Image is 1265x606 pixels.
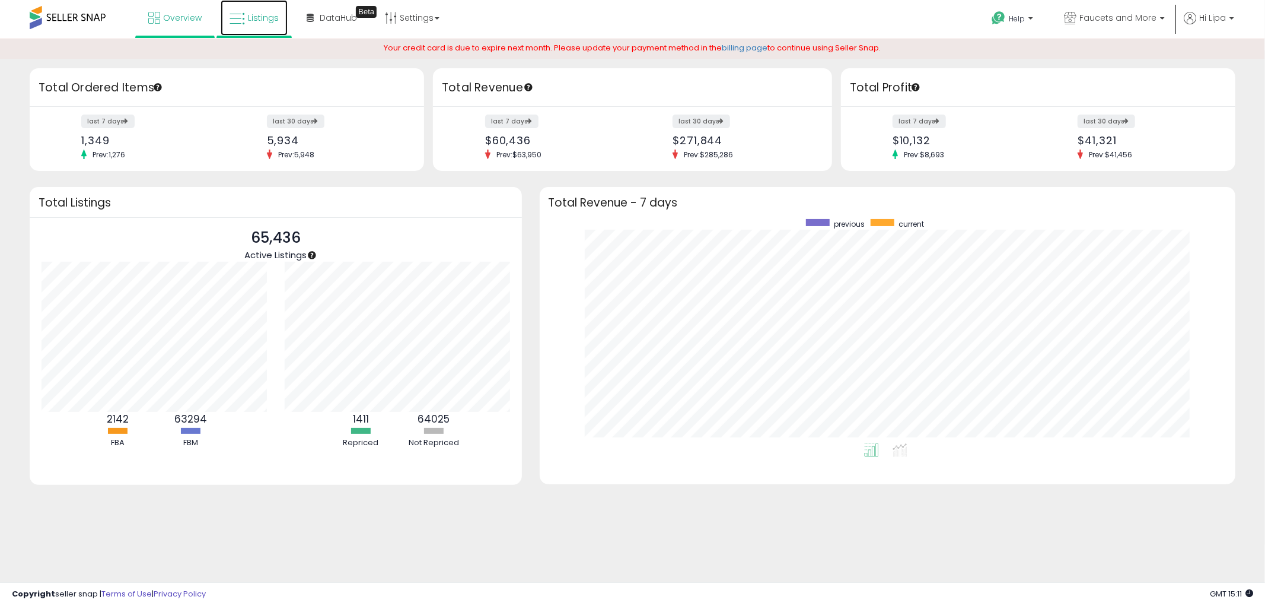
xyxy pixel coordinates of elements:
span: Prev: $63,950 [490,150,547,160]
span: Active Listings [244,249,307,261]
a: billing page [722,42,768,53]
h3: Total Revenue [442,80,823,96]
i: Get Help [991,11,1006,26]
span: Help [1009,14,1025,24]
div: $41,321 [1078,134,1214,147]
span: previous [834,219,865,229]
div: $10,132 [893,134,1029,147]
b: 64025 [418,412,450,426]
span: Listings [248,12,279,24]
h3: Total Ordered Items [39,80,415,96]
span: DataHub [320,12,357,24]
span: Prev: $8,693 [898,150,950,160]
span: Prev: $41,456 [1083,150,1138,160]
div: Tooltip anchor [307,250,317,261]
span: Hi Lipa [1199,12,1226,24]
div: $271,844 [673,134,811,147]
h3: Total Profit [850,80,1226,96]
div: Tooltip anchor [356,6,377,18]
div: 5,934 [267,134,403,147]
a: Help [982,2,1045,39]
span: Your credit card is due to expire next month. Please update your payment method in the to continu... [384,42,881,53]
div: $60,436 [485,134,624,147]
div: Tooltip anchor [910,82,921,93]
h3: Total Listings [39,198,513,207]
p: 65,436 [244,227,307,249]
div: 1,349 [81,134,218,147]
h3: Total Revenue - 7 days [549,198,1226,207]
b: 63294 [174,412,207,426]
span: current [898,219,924,229]
label: last 30 days [673,115,730,128]
span: Overview [163,12,202,24]
div: Not Repriced [398,437,469,449]
div: Tooltip anchor [523,82,534,93]
label: last 30 days [1078,115,1135,128]
span: Faucets and More [1079,12,1156,24]
label: last 7 days [81,115,135,128]
label: last 7 days [893,115,946,128]
div: Repriced [325,437,396,449]
span: Prev: $285,286 [678,150,739,160]
span: Prev: 5,948 [272,150,320,160]
b: 2142 [107,412,129,426]
a: Hi Lipa [1184,12,1234,39]
b: 1411 [353,412,369,426]
label: last 30 days [267,115,324,128]
div: Tooltip anchor [152,82,163,93]
span: Prev: 1,276 [87,150,131,160]
div: FBM [155,437,226,449]
div: FBA [82,437,153,449]
label: last 7 days [485,115,538,128]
